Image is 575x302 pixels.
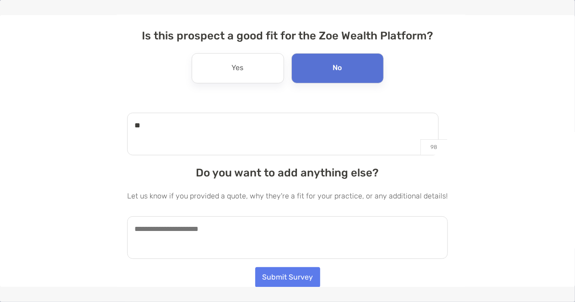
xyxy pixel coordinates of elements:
button: Submit Survey [255,267,320,287]
h4: Is this prospect a good fit for the Zoe Wealth Platform? [127,29,448,42]
p: 98 [420,139,447,155]
p: No [333,61,342,76]
p: Yes [232,61,244,76]
h4: Do you want to add anything else? [127,166,448,179]
p: Let us know if you provided a quote, why they're a fit for your practice, or any additional details! [127,190,448,202]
